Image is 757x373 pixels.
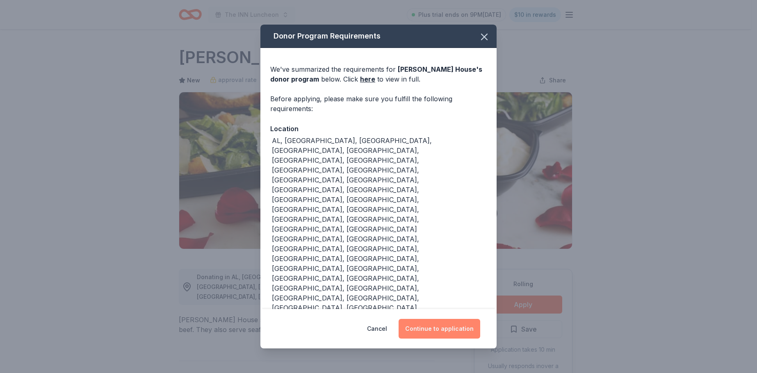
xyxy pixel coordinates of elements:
[270,123,487,134] div: Location
[360,74,375,84] a: here
[270,94,487,114] div: Before applying, please make sure you fulfill the following requirements:
[260,25,497,48] div: Donor Program Requirements
[272,136,487,323] div: AL, [GEOGRAPHIC_DATA], [GEOGRAPHIC_DATA], [GEOGRAPHIC_DATA], [GEOGRAPHIC_DATA], [GEOGRAPHIC_DATA]...
[270,64,487,84] div: We've summarized the requirements for below. Click to view in full.
[367,319,387,339] button: Cancel
[399,319,480,339] button: Continue to application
